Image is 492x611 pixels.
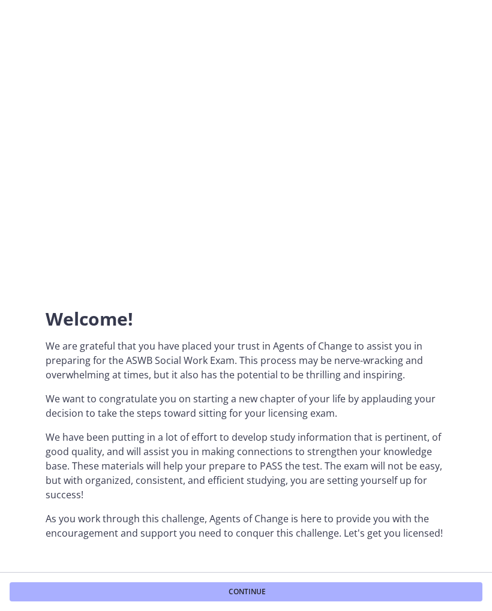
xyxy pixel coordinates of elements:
p: We have been putting in a lot of effort to develop study information that is pertinent, of good q... [46,430,446,502]
p: We are grateful that you have placed your trust in Agents of Change to assist you in preparing fo... [46,339,446,382]
span: Welcome! [46,306,133,331]
button: Continue [10,582,482,601]
span: Continue [229,587,266,597]
p: As you work through this challenge, Agents of Change is here to provide you with the encouragemen... [46,511,446,540]
p: We want to congratulate you on starting a new chapter of your life by applauding your decision to... [46,392,446,420]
